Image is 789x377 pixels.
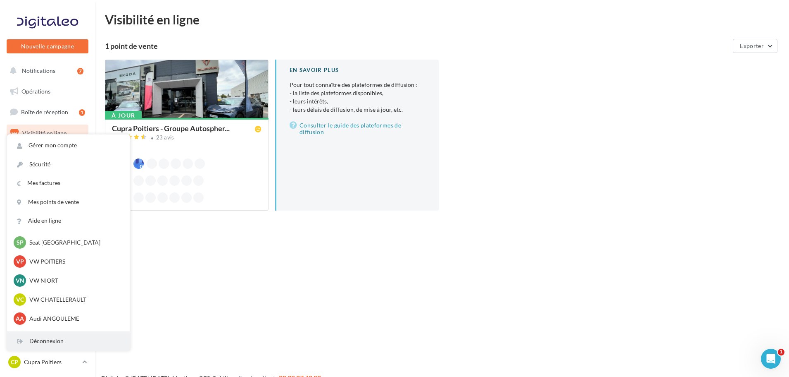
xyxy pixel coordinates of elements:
[29,257,120,266] p: VW POITIERS
[5,227,90,252] a: PLV et print personnalisable
[29,295,120,304] p: VW CHATELLERAULT
[7,39,88,53] button: Nouvelle campagne
[16,295,24,304] span: VC
[7,174,130,192] a: Mes factures
[7,136,130,155] a: Gérer mon compte
[7,354,88,370] a: CP Cupra Poitiers
[290,89,425,97] li: - la liste des plateformes disponibles,
[11,358,18,366] span: CP
[156,135,174,140] div: 23 avis
[16,315,24,323] span: AA
[105,111,142,120] div: À jour
[21,88,50,95] span: Opérations
[5,145,90,163] a: Campagnes
[290,120,425,137] a: Consulter le guide des plateformes de diffusion
[5,186,90,204] a: Médiathèque
[77,68,83,74] div: 7
[29,276,120,285] p: VW NIORT
[21,108,68,115] span: Boîte de réception
[740,42,764,49] span: Exporter
[290,81,425,114] p: Pour tout connaître des plateformes de diffusion :
[29,315,120,323] p: Audi ANGOULEME
[112,125,230,132] span: Cupra Poitiers - Groupe Autospher...
[7,155,130,174] a: Sécurité
[16,257,24,266] span: VP
[79,109,85,116] div: 1
[5,166,90,183] a: Contacts
[7,193,130,211] a: Mes points de vente
[22,130,67,137] span: Visibilité en ligne
[761,349,781,369] iframe: Intercom live chat
[112,133,261,143] a: 23 avis
[5,103,90,121] a: Boîte de réception1
[5,255,90,279] a: Campagnes DataOnDemand
[16,276,24,285] span: VN
[29,238,120,247] p: Seat [GEOGRAPHIC_DATA]
[290,66,425,74] div: En savoir plus
[7,332,130,351] div: Déconnexion
[5,62,87,79] button: Notifications 7
[5,125,90,142] a: Visibilité en ligne
[24,358,79,366] p: Cupra Poitiers
[5,83,90,100] a: Opérations
[290,106,425,114] li: - leurs délais de diffusion, de mise à jour, etc.
[22,67,55,74] span: Notifications
[105,42,730,50] div: 1 point de vente
[17,238,24,247] span: SP
[105,13,779,26] div: Visibilité en ligne
[290,97,425,106] li: - leurs intérêts,
[7,211,130,230] a: Aide en ligne
[733,39,777,53] button: Exporter
[778,349,784,355] span: 1
[5,207,90,224] a: Calendrier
